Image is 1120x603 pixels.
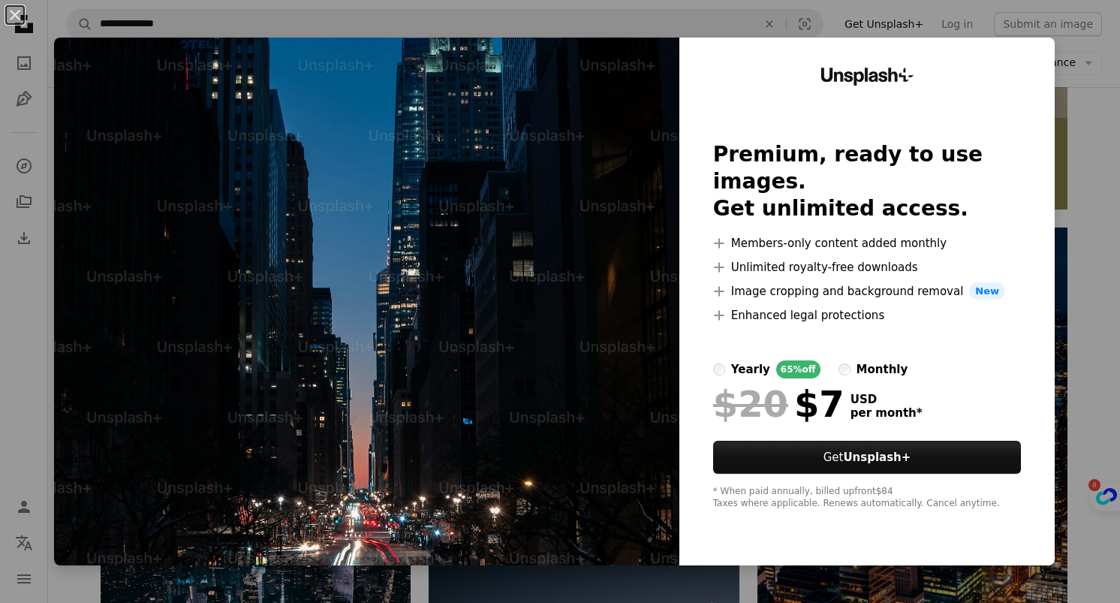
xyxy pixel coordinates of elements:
input: yearly65%off [713,363,725,375]
div: * When paid annually, billed upfront $84 Taxes where applicable. Renews automatically. Cancel any... [713,486,1022,510]
div: 65% off [776,360,820,378]
li: Unlimited royalty-free downloads [713,258,1022,276]
li: Enhanced legal protections [713,306,1022,324]
span: $20 [713,384,788,424]
input: monthly [838,363,851,375]
li: Image cropping and background removal [713,282,1022,300]
div: $7 [713,384,845,424]
button: GetUnsplash+ [713,441,1022,474]
span: New [969,282,1005,300]
span: USD [851,393,923,406]
h2: Premium, ready to use images. Get unlimited access. [713,141,1022,222]
span: per month * [851,406,923,420]
li: Members-only content added monthly [713,234,1022,252]
strong: Unsplash+ [843,451,911,464]
div: yearly [731,360,770,378]
div: monthly [857,360,908,378]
